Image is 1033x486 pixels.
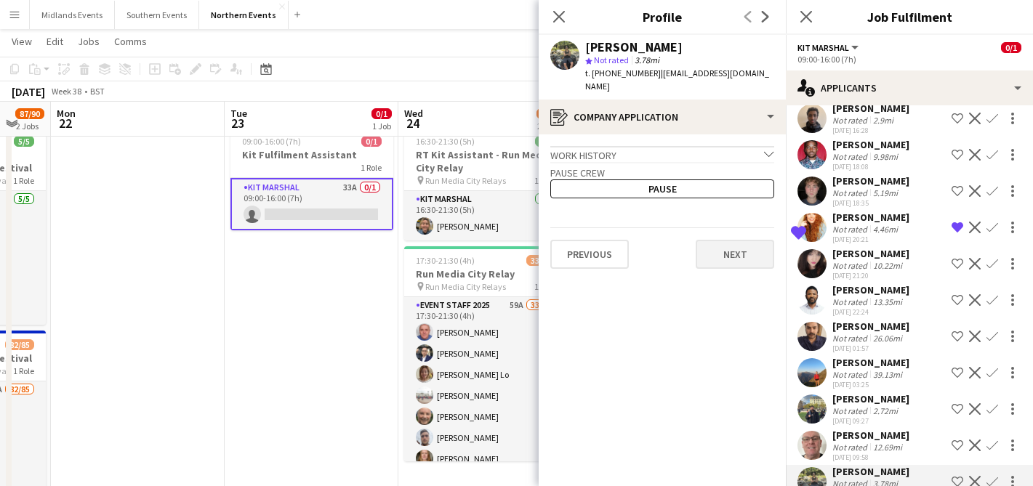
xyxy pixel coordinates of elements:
div: Not rated [832,187,870,198]
app-job-card: 09:00-16:00 (7h)0/1Kit Fulfilment Assistant1 RoleKit Marshal33A0/109:00-16:00 (7h) [230,127,393,230]
span: 33/40 [526,255,555,266]
h3: RT Kit Assistant - Run Media City Relay [404,148,567,174]
span: 1 Role [13,175,34,186]
h3: Pause crew [550,166,774,179]
button: Kit Marshal [797,42,861,53]
a: Jobs [72,32,105,51]
span: 16:30-21:30 (5h) [416,136,475,147]
span: 0/1 [1001,42,1021,53]
span: 87/90 [15,108,44,119]
span: Run Media City Relays [425,175,506,186]
span: Not rated [594,54,629,65]
div: [PERSON_NAME] [832,320,909,333]
span: Tue [230,107,247,120]
span: 1 Role [361,162,382,173]
span: 5/5 [14,136,34,147]
h3: Profile [539,7,786,26]
div: 13.35mi [870,296,905,307]
div: Not rated [832,405,870,416]
div: [PERSON_NAME] [832,211,909,224]
span: 0/1 [361,136,382,147]
div: [DATE] 09:27 [832,416,909,426]
div: [DATE] 22:24 [832,307,909,317]
span: Comms [114,35,147,48]
div: 10.22mi [870,260,905,271]
a: View [6,32,38,51]
div: [PERSON_NAME] [585,41,683,54]
button: Previous [550,240,629,269]
div: [PERSON_NAME] [832,102,909,115]
span: Wed [404,107,423,120]
div: [DATE] 09:58 [832,453,909,462]
div: [PERSON_NAME] [832,138,909,151]
div: Work history [550,146,774,162]
div: 2.72mi [870,405,901,416]
div: [DATE] 18:35 [832,198,909,208]
div: 2 Jobs [16,121,44,131]
div: [DATE] 21:20 [832,271,909,280]
div: 39.13mi [870,369,905,380]
span: 1 Role [13,365,34,376]
span: 3.78mi [632,54,662,65]
div: [PERSON_NAME] [832,392,909,405]
span: 34/41 [536,108,566,119]
span: 23 [228,115,247,131]
div: 5.19mi [870,187,901,198]
div: Not rated [832,296,870,307]
span: Jobs [78,35,100,48]
div: Not rated [832,369,870,380]
div: [DATE] 16:28 [832,126,909,135]
span: 0/1 [371,108,392,119]
span: 09:00-16:00 (7h) [242,136,301,147]
div: BST [90,86,105,97]
span: Run Media City Relays [425,281,506,292]
h3: Run Media City Relay [404,267,567,280]
div: [PERSON_NAME] [832,283,909,296]
div: 2.9mi [870,115,896,126]
span: 1 Role [534,281,555,292]
div: Applicants [786,70,1033,105]
span: t. [PHONE_NUMBER] [585,68,661,78]
div: Not rated [832,115,870,126]
div: 2 Jobs [537,121,565,131]
div: [PERSON_NAME] [832,356,909,369]
span: 24 [402,115,423,131]
button: Midlands Events [30,1,115,29]
div: 26.06mi [870,333,905,344]
div: Company application [539,100,786,134]
div: Not rated [832,333,870,344]
div: [DATE] 20:21 [832,235,909,244]
span: View [12,35,32,48]
app-job-card: 16:30-21:30 (5h)1/1RT Kit Assistant - Run Media City Relay Run Media City Relays1 RoleKit Marshal... [404,127,567,240]
span: | [EMAIL_ADDRESS][DOMAIN_NAME] [585,68,769,92]
span: Week 38 [48,86,84,97]
div: [PERSON_NAME] [832,465,909,478]
h3: Job Fulfilment [786,7,1033,26]
div: 1 Job [372,121,391,131]
span: Kit Marshal [797,42,849,53]
h3: Kit Fulfilment Assistant [230,148,393,161]
app-card-role: Kit Marshal1/116:30-21:30 (5h)[PERSON_NAME] [404,191,567,240]
div: [PERSON_NAME] [832,247,909,260]
button: Southern Events [115,1,199,29]
span: 17:30-21:30 (4h) [416,255,475,266]
div: 9.98mi [870,151,901,162]
div: 4.46mi [870,224,901,235]
div: Not rated [832,442,870,453]
div: [DATE] 18:08 [832,162,909,171]
app-job-card: 17:30-21:30 (4h)33/40Run Media City Relay Run Media City Relays1 RoleEvent Staff 202559A33/4017:3... [404,246,567,461]
div: Not rated [832,260,870,271]
div: [DATE] [12,84,45,99]
div: 12.69mi [870,442,905,453]
span: 22 [55,115,76,131]
div: Not rated [832,224,870,235]
button: Next [696,240,774,269]
div: 09:00-16:00 (7h) [797,54,1021,65]
span: Edit [47,35,63,48]
span: Mon [57,107,76,120]
button: Northern Events [199,1,289,29]
span: 82/85 [5,339,34,350]
button: Pause [550,179,774,198]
